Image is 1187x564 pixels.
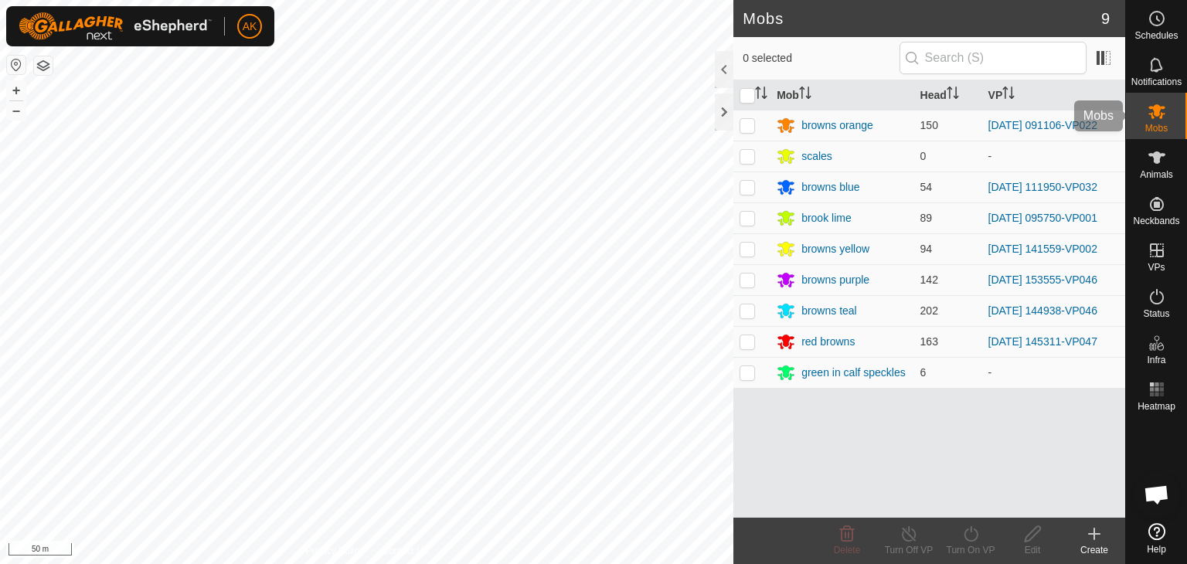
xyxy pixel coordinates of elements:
[988,304,1097,317] a: [DATE] 144938-VP046
[1134,31,1178,40] span: Schedules
[770,80,913,110] th: Mob
[743,9,1101,28] h2: Mobs
[1002,89,1015,101] p-sorticon: Activate to sort
[920,304,938,317] span: 202
[755,89,767,101] p-sorticon: Activate to sort
[1063,543,1125,557] div: Create
[801,365,906,381] div: green in calf speckles
[1134,471,1180,518] div: Open chat
[920,119,938,131] span: 150
[920,366,927,379] span: 6
[988,181,1097,193] a: [DATE] 111950-VP032
[1131,77,1182,87] span: Notifications
[7,101,26,120] button: –
[920,150,927,162] span: 0
[914,80,982,110] th: Head
[7,81,26,100] button: +
[19,12,212,40] img: Gallagher Logo
[920,243,933,255] span: 94
[801,272,869,288] div: browns purple
[243,19,257,35] span: AK
[1147,545,1166,554] span: Help
[982,80,1125,110] th: VP
[1148,263,1165,272] span: VPs
[799,89,811,101] p-sorticon: Activate to sort
[920,335,938,348] span: 163
[306,544,364,558] a: Privacy Policy
[1140,170,1173,179] span: Animals
[1101,7,1110,30] span: 9
[988,212,1097,224] a: [DATE] 095750-VP001
[988,243,1097,255] a: [DATE] 141559-VP002
[920,212,933,224] span: 89
[1138,402,1175,411] span: Heatmap
[1143,309,1169,318] span: Status
[743,50,899,66] span: 0 selected
[900,42,1087,74] input: Search (S)
[878,543,940,557] div: Turn Off VP
[1002,543,1063,557] div: Edit
[801,303,857,319] div: browns teal
[947,89,959,101] p-sorticon: Activate to sort
[1147,355,1165,365] span: Infra
[34,56,53,75] button: Map Layers
[982,357,1125,388] td: -
[982,141,1125,172] td: -
[988,274,1097,286] a: [DATE] 153555-VP046
[940,543,1002,557] div: Turn On VP
[801,179,860,195] div: browns blue
[801,334,855,350] div: red browns
[834,545,861,556] span: Delete
[801,210,852,226] div: brook lime
[920,181,933,193] span: 54
[801,148,832,165] div: scales
[988,335,1097,348] a: [DATE] 145311-VP047
[1126,517,1187,560] a: Help
[801,241,869,257] div: browns yellow
[7,56,26,74] button: Reset Map
[1145,124,1168,133] span: Mobs
[988,119,1097,131] a: [DATE] 091106-VP022
[382,544,427,558] a: Contact Us
[920,274,938,286] span: 142
[801,117,873,134] div: browns orange
[1133,216,1179,226] span: Neckbands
